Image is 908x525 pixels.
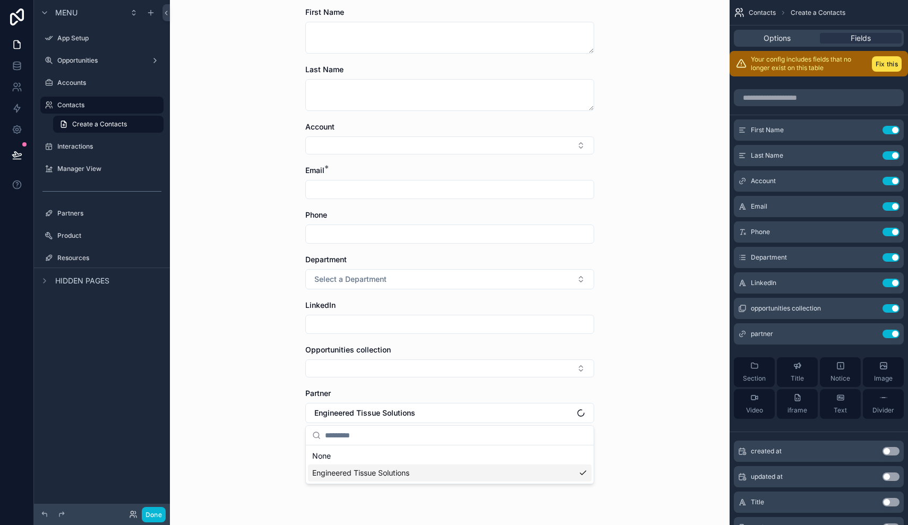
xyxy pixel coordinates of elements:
[305,345,391,354] span: Opportunities collection
[874,374,893,383] span: Image
[40,227,164,244] a: Product
[734,357,775,387] button: Section
[751,498,764,506] span: Title
[305,210,327,219] span: Phone
[306,445,594,484] div: Suggestions
[820,389,861,419] button: Text
[777,357,818,387] button: Title
[749,8,776,17] span: Contacts
[55,276,109,286] span: Hidden pages
[751,447,782,455] span: created at
[751,253,787,262] span: Department
[40,205,164,222] a: Partners
[305,403,594,423] button: Select Button
[57,231,161,240] label: Product
[751,202,767,211] span: Email
[305,255,347,264] span: Department
[872,56,902,72] button: Fix this
[834,406,847,415] span: Text
[57,254,161,262] label: Resources
[40,74,164,91] a: Accounts
[40,160,164,177] a: Manager View
[751,304,821,313] span: opportunities collection
[305,122,335,131] span: Account
[751,472,783,481] span: updated at
[751,330,773,338] span: partner
[40,52,164,69] a: Opportunities
[312,468,409,478] span: Engineered Tissue Solutions
[746,406,763,415] span: Video
[305,65,344,74] span: Last Name
[72,120,127,128] span: Create a Contacts
[764,33,791,44] span: Options
[830,374,850,383] span: Notice
[751,228,770,236] span: Phone
[863,389,904,419] button: Divider
[57,209,161,218] label: Partners
[53,116,164,133] a: Create a Contacts
[40,97,164,114] a: Contacts
[314,274,387,285] span: Select a Department
[308,447,592,464] div: None
[40,138,164,155] a: Interactions
[872,406,894,415] span: Divider
[57,165,161,173] label: Manager View
[142,507,166,522] button: Done
[751,55,868,72] p: Your config includes fields that no longer exist on this table
[57,56,147,65] label: Opportunities
[305,359,594,377] button: Select Button
[314,408,415,418] span: Engineered Tissue Solutions
[305,389,331,398] span: Partner
[305,269,594,289] button: Select Button
[57,142,161,151] label: Interactions
[57,101,157,109] label: Contacts
[305,7,344,16] span: First Name
[751,177,776,185] span: Account
[820,357,861,387] button: Notice
[734,389,775,419] button: Video
[751,151,783,160] span: Last Name
[55,7,78,18] span: Menu
[743,374,766,383] span: Section
[57,79,161,87] label: Accounts
[305,300,336,309] span: LinkedIn
[751,126,784,134] span: First Name
[851,33,871,44] span: Fields
[57,34,161,42] label: App Setup
[305,166,324,175] span: Email
[40,249,164,266] a: Resources
[863,357,904,387] button: Image
[305,136,594,154] button: Select Button
[777,389,818,419] button: iframe
[751,279,776,287] span: LinkedIn
[791,8,845,17] span: Create a Contacts
[787,406,807,415] span: iframe
[791,374,804,383] span: Title
[40,30,164,47] a: App Setup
